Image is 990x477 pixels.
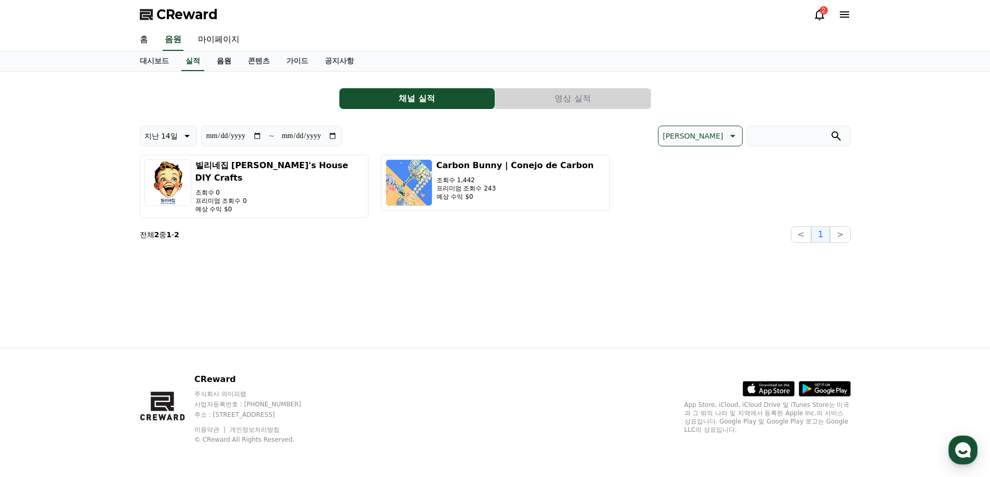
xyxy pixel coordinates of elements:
a: 개인정보처리방침 [230,426,280,433]
a: 공지사항 [316,51,362,71]
p: 예상 수익 $0 [437,193,594,201]
p: © CReward All Rights Reserved. [194,435,321,444]
a: 음원 [208,51,240,71]
img: Carbon Bunny | Conejo de Carbon [386,159,432,206]
p: 프리미엄 조회수 243 [437,184,594,193]
a: 이용약관 [194,426,227,433]
strong: 2 [174,230,179,239]
p: 사업자등록번호 : [PHONE_NUMBER] [194,400,321,408]
a: 설정 [134,329,200,355]
p: 지난 14일 [144,129,178,143]
span: 홈 [33,345,39,353]
button: Carbon Bunny | Conejo de Carbon 조회수 1,442 프리미엄 조회수 243 예상 수익 $0 [381,155,610,211]
p: [PERSON_NAME] [663,129,723,143]
button: 지난 14일 [140,126,197,146]
a: 영상 실적 [495,88,651,109]
img: 빌리네집 Billy's House DIY Crafts [144,159,191,206]
div: 2 [820,6,828,15]
h3: 빌리네집 [PERSON_NAME]'s House DIY Crafts [195,159,364,184]
strong: 2 [154,230,160,239]
p: App Store, iCloud, iCloud Drive 및 iTunes Store는 미국과 그 밖의 나라 및 지역에서 등록된 Apple Inc.의 서비스 상표입니다. Goo... [684,401,851,434]
a: 대화 [69,329,134,355]
p: 프리미엄 조회수 0 [195,197,364,205]
button: 1 [811,226,830,243]
strong: 1 [166,230,171,239]
p: 전체 중 - [140,229,179,240]
button: 빌리네집 [PERSON_NAME]'s House DIY Crafts 조회수 0 프리미엄 조회수 0 예상 수익 $0 [140,155,368,218]
a: 실적 [181,51,204,71]
a: CReward [140,6,218,23]
button: [PERSON_NAME] [658,126,742,146]
span: 대화 [95,345,108,353]
p: 주소 : [STREET_ADDRESS] [194,411,321,419]
span: 설정 [161,345,173,353]
a: 콘텐츠 [240,51,278,71]
h3: Carbon Bunny | Conejo de Carbon [437,159,594,172]
a: 홈 [3,329,69,355]
p: 예상 수익 $0 [195,205,364,213]
button: > [830,226,850,243]
a: 대시보드 [131,51,177,71]
p: CReward [194,373,321,386]
a: 홈 [131,29,156,51]
a: 가이드 [278,51,316,71]
p: ~ [268,130,275,142]
a: 2 [813,8,826,21]
p: 주식회사 와이피랩 [194,390,321,398]
button: 영상 실적 [495,88,651,109]
span: CReward [156,6,218,23]
a: 마이페이지 [190,29,248,51]
button: 채널 실적 [339,88,495,109]
p: 조회수 0 [195,188,364,197]
button: < [791,226,811,243]
p: 조회수 1,442 [437,176,594,184]
a: 음원 [163,29,183,51]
